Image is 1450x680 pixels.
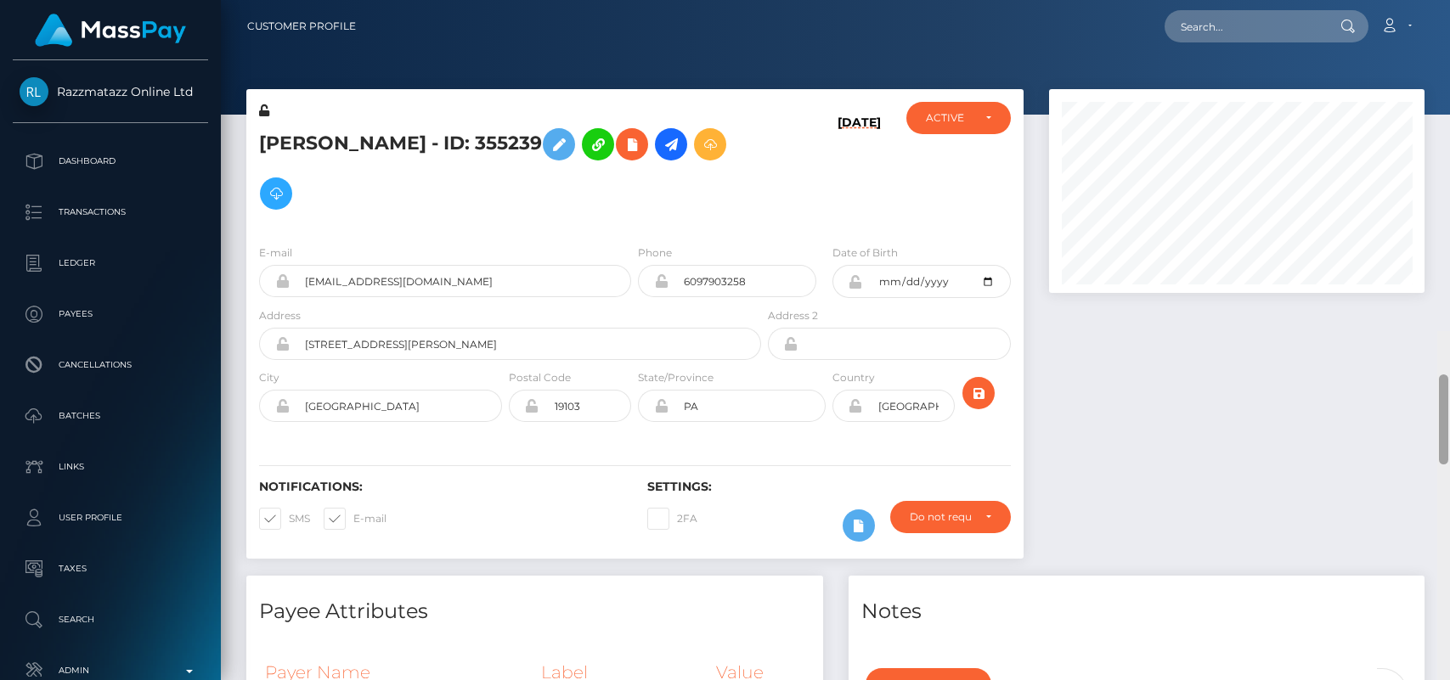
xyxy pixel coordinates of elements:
h5: [PERSON_NAME] - ID: 355239 [259,120,752,218]
a: Ledger [13,242,208,284]
a: Taxes [13,548,208,590]
h6: [DATE] [838,115,881,224]
h6: Notifications: [259,480,622,494]
label: 2FA [647,508,697,530]
a: Batches [13,395,208,437]
p: Cancellations [20,352,201,378]
button: Do not require [890,501,1010,533]
img: MassPay Logo [35,14,186,47]
p: User Profile [20,505,201,531]
label: E-mail [324,508,386,530]
p: Search [20,607,201,632]
label: Country [832,370,875,385]
p: Dashboard [20,149,201,174]
button: ACTIVE [906,102,1010,134]
p: Transactions [20,200,201,225]
a: Initiate Payout [655,128,687,160]
a: Dashboard [13,140,208,183]
div: ACTIVE [926,111,971,125]
a: Customer Profile [247,8,356,44]
a: Transactions [13,191,208,233]
div: Do not require [910,510,971,524]
a: Cancellations [13,344,208,386]
label: Phone [638,245,672,261]
p: Payees [20,301,201,327]
a: Links [13,446,208,488]
img: Razzmatazz Online Ltd [20,77,48,106]
h4: Notes [861,597,1413,627]
span: Razzmatazz Online Ltd [13,84,208,99]
a: Payees [13,293,208,335]
label: Date of Birth [832,245,898,261]
input: Search... [1165,10,1324,42]
label: E-mail [259,245,292,261]
label: City [259,370,279,385]
p: Links [20,454,201,480]
a: Search [13,599,208,641]
h6: Settings: [647,480,1010,494]
p: Taxes [20,556,201,582]
label: Address 2 [768,308,818,323]
label: Postal Code [509,370,571,385]
label: Address [259,308,301,323]
p: Ledger [20,250,201,276]
p: Batches [20,403,201,429]
a: User Profile [13,497,208,539]
label: SMS [259,508,310,530]
h4: Payee Attributes [259,597,810,627]
label: State/Province [638,370,714,385]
